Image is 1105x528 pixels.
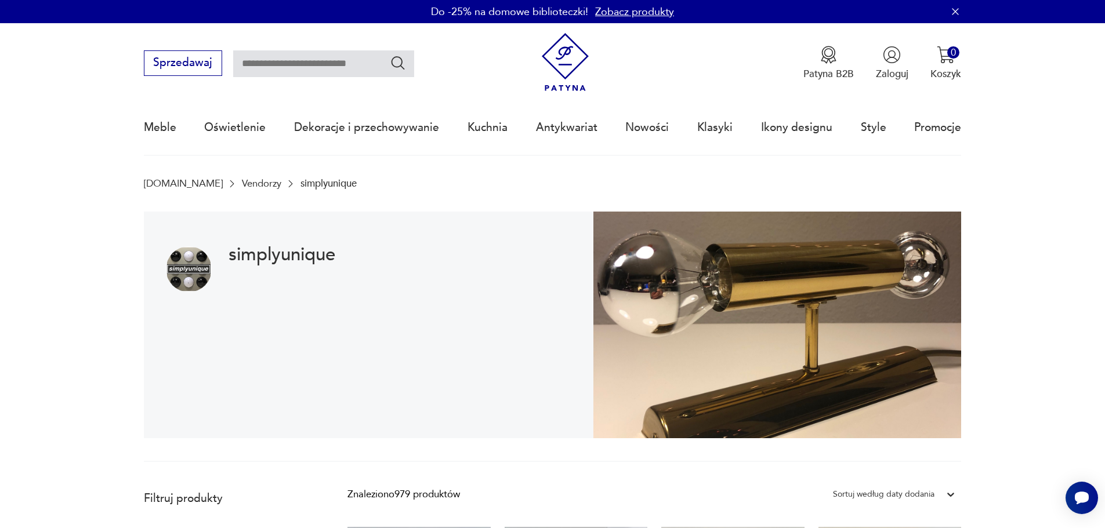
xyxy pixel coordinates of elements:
[229,246,335,263] h1: simplyunique
[947,46,959,59] div: 0
[930,46,961,81] button: 0Koszyk
[861,101,886,154] a: Style
[625,101,669,154] a: Nowości
[803,46,854,81] a: Ikona medaluPatyna B2B
[883,46,901,64] img: Ikonka użytkownika
[937,46,955,64] img: Ikona koszyka
[593,212,961,439] img: simplyunique
[536,101,597,154] a: Antykwariat
[761,101,832,154] a: Ikony designu
[803,46,854,81] button: Patyna B2B
[876,46,908,81] button: Zaloguj
[242,178,281,189] a: Vendorzy
[300,178,357,189] p: simplyunique
[1066,482,1098,514] iframe: Smartsupp widget button
[144,178,223,189] a: [DOMAIN_NAME]
[144,491,314,506] p: Filtruj produkty
[468,101,508,154] a: Kuchnia
[166,246,212,292] img: simplyunique
[914,101,961,154] a: Promocje
[431,5,588,19] p: Do -25% na domowe biblioteczki!
[803,67,854,81] p: Patyna B2B
[820,46,838,64] img: Ikona medalu
[595,5,674,19] a: Zobacz produkty
[204,101,266,154] a: Oświetlenie
[536,33,595,92] img: Patyna - sklep z meblami i dekoracjami vintage
[930,67,961,81] p: Koszyk
[876,67,908,81] p: Zaloguj
[697,101,733,154] a: Klasyki
[833,487,934,502] div: Sortuj według daty dodania
[390,54,407,71] button: Szukaj
[144,50,222,76] button: Sprzedawaj
[144,101,176,154] a: Meble
[294,101,439,154] a: Dekoracje i przechowywanie
[144,59,222,68] a: Sprzedawaj
[347,487,460,502] div: Znaleziono 979 produktów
